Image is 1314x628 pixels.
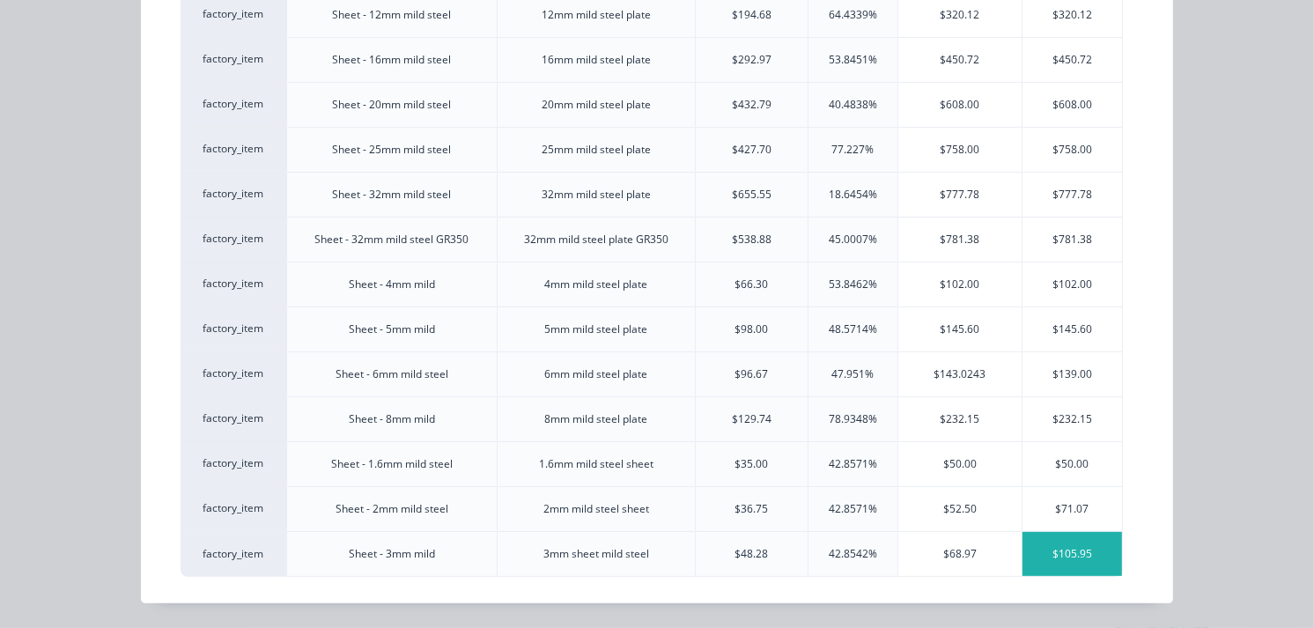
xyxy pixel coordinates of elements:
[349,321,435,337] div: Sheet - 5mm mild
[735,501,769,517] div: $36.75
[735,456,769,472] div: $35.00
[542,97,651,113] div: 20mm mild steel plate
[1022,83,1122,127] div: $608.00
[332,187,451,203] div: Sheet - 32mm mild steel
[181,307,286,351] div: factory_item
[332,52,451,68] div: Sheet - 16mm mild steel
[832,142,875,158] div: 77.227%
[829,187,877,203] div: 18.6454%
[524,232,668,248] div: 32mm mild steel plate GR350
[1022,218,1122,262] div: $781.38
[544,277,647,292] div: 4mm mild steel plate
[349,411,435,427] div: Sheet - 8mm mild
[181,82,286,127] div: factory_item
[181,37,286,82] div: factory_item
[898,128,1022,172] div: $758.00
[314,232,469,248] div: Sheet - 32mm mild steel GR350
[181,351,286,396] div: factory_item
[898,352,1022,396] div: $143.0243
[1022,128,1122,172] div: $758.00
[542,142,651,158] div: 25mm mild steel plate
[542,187,651,203] div: 32mm mild steel plate
[732,411,771,427] div: $129.74
[898,307,1022,351] div: $145.60
[898,83,1022,127] div: $608.00
[332,7,451,23] div: Sheet - 12mm mild steel
[829,52,877,68] div: 53.8451%
[829,501,877,517] div: 42.8571%
[1022,532,1122,576] div: $105.95
[829,456,877,472] div: 42.8571%
[898,442,1022,486] div: $50.00
[1022,262,1122,307] div: $102.00
[331,456,453,472] div: Sheet - 1.6mm mild steel
[732,52,771,68] div: $292.97
[829,546,877,562] div: 42.8542%
[832,366,875,382] div: 47.951%
[539,456,653,472] div: 1.6mm mild steel sheet
[735,366,769,382] div: $96.67
[181,127,286,172] div: factory_item
[181,486,286,531] div: factory_item
[829,232,877,248] div: 45.0007%
[181,217,286,262] div: factory_item
[898,397,1022,441] div: $232.15
[898,532,1022,576] div: $68.97
[181,262,286,307] div: factory_item
[181,531,286,577] div: factory_item
[829,277,877,292] div: 53.8462%
[735,277,769,292] div: $66.30
[181,172,286,217] div: factory_item
[829,97,877,113] div: 40.4838%
[543,501,649,517] div: 2mm mild steel sheet
[898,218,1022,262] div: $781.38
[732,232,771,248] div: $538.88
[732,97,771,113] div: $432.79
[898,173,1022,217] div: $777.78
[181,441,286,486] div: factory_item
[732,142,771,158] div: $427.70
[898,487,1022,531] div: $52.50
[1022,307,1122,351] div: $145.60
[332,142,451,158] div: Sheet - 25mm mild steel
[829,321,877,337] div: 48.5714%
[1022,173,1122,217] div: $777.78
[1022,397,1122,441] div: $232.15
[181,396,286,441] div: factory_item
[898,38,1022,82] div: $450.72
[732,187,771,203] div: $655.55
[735,321,769,337] div: $98.00
[544,411,647,427] div: 8mm mild steel plate
[735,546,769,562] div: $48.28
[829,7,877,23] div: 64.4339%
[1022,38,1122,82] div: $450.72
[544,366,647,382] div: 6mm mild steel plate
[898,262,1022,307] div: $102.00
[349,277,435,292] div: Sheet - 4mm mild
[336,366,448,382] div: Sheet - 6mm mild steel
[543,546,649,562] div: 3mm sheet mild steel
[544,321,647,337] div: 5mm mild steel plate
[1022,442,1122,486] div: $50.00
[349,546,435,562] div: Sheet - 3mm mild
[542,7,651,23] div: 12mm mild steel plate
[732,7,771,23] div: $194.68
[336,501,448,517] div: Sheet - 2mm mild steel
[829,411,877,427] div: 78.9348%
[542,52,651,68] div: 16mm mild steel plate
[332,97,451,113] div: Sheet - 20mm mild steel
[1022,352,1122,396] div: $139.00
[1022,487,1122,531] div: $71.07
